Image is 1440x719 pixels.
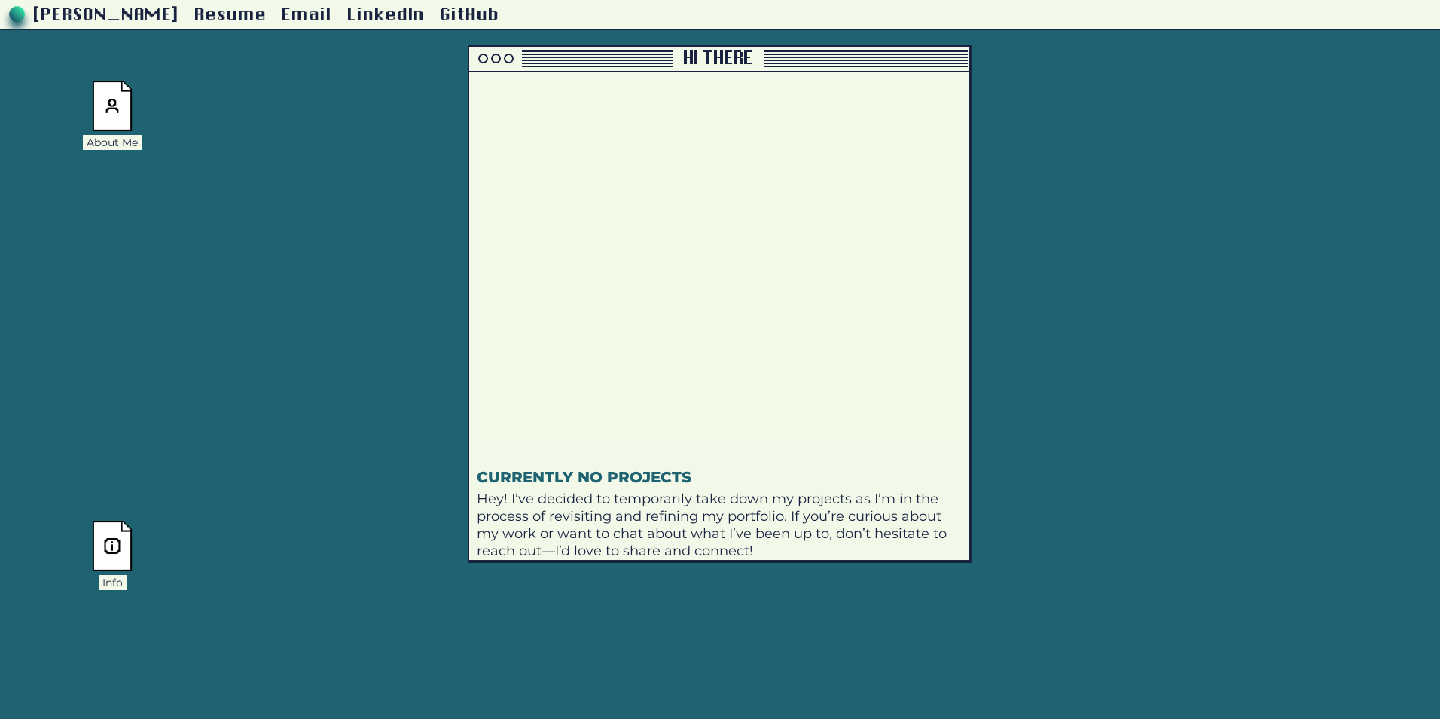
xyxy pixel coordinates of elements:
div: About Me [83,135,142,150]
a: Email [282,6,333,25]
a: Resume [195,6,267,25]
a: [PERSON_NAME] [34,6,180,25]
div: Hey! I’ve decided to temporarily take down my projects as I’m in the process of revisiting and re... [477,491,955,560]
a: GitHub [441,6,500,25]
h3: currently no projects [477,467,691,487]
div: Info [99,575,127,590]
div: Hi there [680,50,757,68]
a: LinkedIn [348,6,426,25]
